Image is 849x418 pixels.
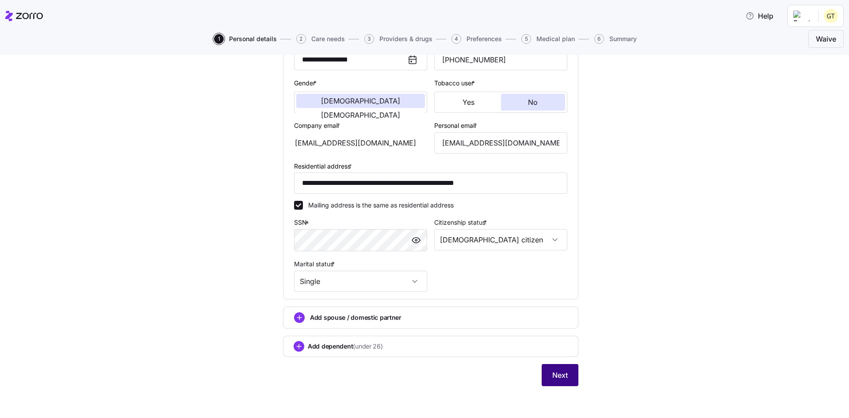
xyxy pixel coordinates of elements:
label: Gender [294,78,318,88]
button: 5Medical plan [521,34,575,44]
span: Next [552,370,568,380]
span: 1 [214,34,224,44]
input: Email [434,132,567,153]
span: Help [746,11,773,21]
svg: add icon [294,312,305,323]
button: 3Providers & drugs [364,34,432,44]
span: 4 [451,34,461,44]
input: Select citizenship status [434,229,567,250]
span: Add spouse / domestic partner [310,313,402,322]
button: Next [542,364,578,386]
label: Marital status [294,259,337,269]
span: Preferences [467,36,502,42]
label: Residential address [294,161,354,171]
span: Providers & drugs [379,36,432,42]
span: No [528,99,538,106]
label: Company email [294,121,342,130]
span: 2 [296,34,306,44]
img: ad4f21520ee1b3745c97c0c62833f1f2 [824,9,838,23]
svg: add icon [294,341,304,352]
span: 5 [521,34,531,44]
label: SSN [294,218,311,227]
span: 3 [364,34,374,44]
span: 6 [594,34,604,44]
span: [DEMOGRAPHIC_DATA] [321,97,400,104]
button: 1Personal details [214,34,277,44]
span: Summary [609,36,637,42]
span: [DEMOGRAPHIC_DATA] [321,111,400,119]
button: 6Summary [594,34,637,44]
button: 4Preferences [451,34,502,44]
label: Mailing address is the same as residential address [303,201,454,210]
span: (under 26) [353,342,382,351]
label: Tobacco user [434,78,477,88]
button: 2Care needs [296,34,345,44]
img: Employer logo [793,11,811,21]
button: Help [738,7,780,25]
a: 1Personal details [212,34,277,44]
span: Care needs [311,36,345,42]
button: Waive [808,30,844,48]
span: Add dependent [308,342,383,351]
span: Medical plan [536,36,575,42]
input: Select marital status [294,271,427,292]
label: Personal email [434,121,479,130]
input: Phone [434,49,567,70]
span: Personal details [229,36,277,42]
label: Citizenship status [434,218,489,227]
span: Yes [463,99,474,106]
span: Waive [816,34,836,44]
